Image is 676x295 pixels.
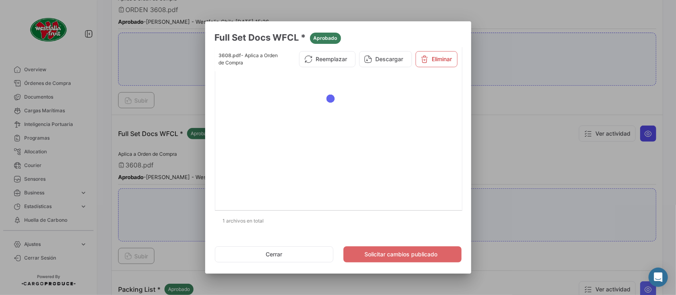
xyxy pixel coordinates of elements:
[649,268,668,287] div: Abrir Intercom Messenger
[359,51,412,67] button: Descargar
[343,246,462,262] button: Solicitar cambios publicado
[314,35,337,42] span: Aprobado
[219,52,241,58] span: 3608.pdf
[215,246,334,262] button: Cerrar
[299,51,356,67] button: Reemplazar
[416,51,458,67] button: Eliminar
[219,52,278,66] span: - Aplica a Orden de Compra
[215,211,462,231] div: 1 archivos en total
[215,31,462,44] h3: Full Set Docs WFCL *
